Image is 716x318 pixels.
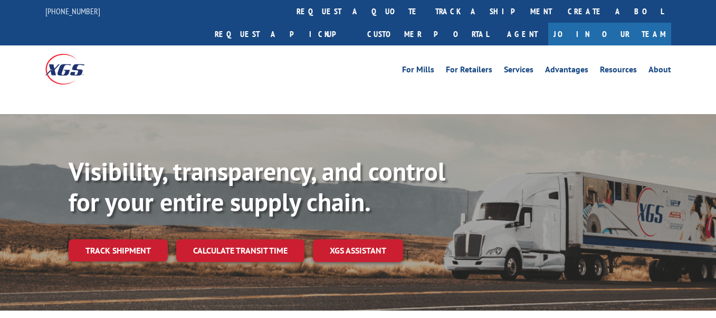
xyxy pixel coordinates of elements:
a: XGS ASSISTANT [313,239,403,262]
a: Calculate transit time [176,239,304,262]
a: Agent [497,23,548,45]
a: Customer Portal [359,23,497,45]
a: Request a pickup [207,23,359,45]
a: About [648,66,671,77]
a: For Retailers [446,66,492,77]
a: For Mills [402,66,434,77]
a: Join Our Team [548,23,671,45]
a: Services [504,66,533,77]
a: Track shipment [69,239,168,261]
a: Resources [600,66,637,77]
b: Visibility, transparency, and control for your entire supply chain. [69,155,445,218]
a: [PHONE_NUMBER] [45,6,100,16]
a: Advantages [545,66,588,77]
